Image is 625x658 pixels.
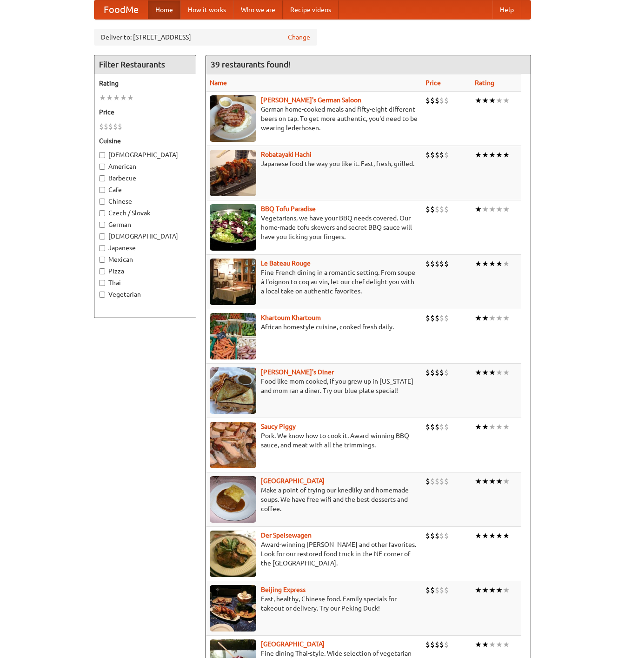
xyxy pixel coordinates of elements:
li: $ [439,204,444,214]
li: $ [439,476,444,486]
a: How it works [180,0,233,19]
input: [DEMOGRAPHIC_DATA] [99,152,105,158]
input: German [99,222,105,228]
li: ★ [475,150,482,160]
li: $ [104,121,108,132]
li: ★ [496,585,503,595]
img: khartoum.jpg [210,313,256,359]
ng-pluralize: 39 restaurants found! [211,60,291,69]
b: Robatayaki Hachi [261,151,312,158]
li: $ [426,585,430,595]
a: [GEOGRAPHIC_DATA] [261,640,325,648]
label: German [99,220,191,229]
li: ★ [482,476,489,486]
li: $ [439,259,444,269]
li: $ [435,422,439,432]
li: ★ [489,313,496,323]
p: Award-winning [PERSON_NAME] and other favorites. Look for our restored food truck in the NE corne... [210,540,418,568]
a: Khartoum Khartoum [261,314,321,321]
li: $ [439,313,444,323]
li: $ [426,204,430,214]
li: ★ [496,204,503,214]
li: $ [444,204,449,214]
a: Saucy Piggy [261,423,296,430]
p: Fast, healthy, Chinese food. Family specials for takeout or delivery. Try our Peking Duck! [210,594,418,613]
li: ★ [106,93,113,103]
li: ★ [503,531,510,541]
input: American [99,164,105,170]
li: $ [435,531,439,541]
li: $ [430,150,435,160]
li: $ [444,367,449,378]
li: ★ [496,313,503,323]
li: ★ [482,150,489,160]
img: saucy.jpg [210,422,256,468]
li: ★ [482,95,489,106]
li: ★ [489,639,496,650]
li: $ [430,639,435,650]
p: African homestyle cuisine, cooked fresh daily. [210,322,418,332]
li: ★ [503,313,510,323]
input: Vegetarian [99,292,105,298]
li: ★ [489,204,496,214]
img: speisewagen.jpg [210,531,256,577]
li: $ [430,367,435,378]
li: ★ [489,422,496,432]
li: $ [118,121,122,132]
label: Mexican [99,255,191,264]
li: $ [430,422,435,432]
li: ★ [113,93,120,103]
p: German home-cooked meals and fifty-eight different beers on tap. To get more authentic, you'd nee... [210,105,418,133]
label: Japanese [99,243,191,253]
input: Cafe [99,187,105,193]
li: ★ [496,639,503,650]
li: $ [426,367,430,378]
a: Who we are [233,0,283,19]
li: $ [426,313,430,323]
input: Czech / Slovak [99,210,105,216]
li: ★ [482,259,489,269]
input: Barbecue [99,175,105,181]
li: $ [430,313,435,323]
li: $ [444,585,449,595]
img: beijing.jpg [210,585,256,631]
a: Rating [475,79,494,86]
a: Home [148,0,180,19]
li: $ [435,95,439,106]
li: ★ [489,150,496,160]
label: [DEMOGRAPHIC_DATA] [99,232,191,241]
li: ★ [496,367,503,378]
li: ★ [496,95,503,106]
label: Chinese [99,197,191,206]
p: Make a point of trying our knedlíky and homemade soups. We have free wifi and the best desserts a... [210,485,418,513]
img: bateaurouge.jpg [210,259,256,305]
a: Le Bateau Rouge [261,259,311,267]
li: ★ [503,150,510,160]
li: ★ [482,639,489,650]
li: $ [444,531,449,541]
a: Recipe videos [283,0,339,19]
li: $ [439,422,444,432]
li: $ [430,585,435,595]
a: Price [426,79,441,86]
li: $ [430,531,435,541]
b: [GEOGRAPHIC_DATA] [261,477,325,485]
li: $ [439,639,444,650]
input: Chinese [99,199,105,205]
a: FoodMe [94,0,148,19]
p: Japanese food the way you like it. Fast, fresh, grilled. [210,159,418,168]
li: ★ [475,531,482,541]
li: $ [426,259,430,269]
label: Cafe [99,185,191,194]
li: ★ [475,422,482,432]
li: ★ [475,639,482,650]
li: ★ [489,476,496,486]
a: [PERSON_NAME]'s German Saloon [261,96,361,104]
li: $ [444,259,449,269]
li: $ [439,585,444,595]
li: ★ [482,422,489,432]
